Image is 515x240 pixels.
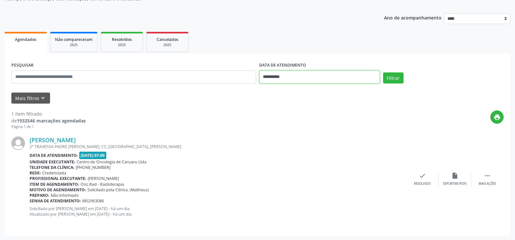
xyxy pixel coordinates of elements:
div: 2º TRAVESSA PADRE [PERSON_NAME], CS, [GEOGRAPHIC_DATA], [PERSON_NAME] [30,144,406,149]
div: Mais ações [479,182,496,186]
b: Senha de atendimento: [30,198,81,204]
a: [PERSON_NAME] [30,136,76,144]
span: Credenciada [42,170,66,176]
button: Filtrar [383,72,404,83]
div: de [11,117,86,124]
div: 2025 [55,43,93,47]
span: Onc.Rad - Radioterapia [81,182,124,187]
span: [DATE] 07:00 [79,152,107,159]
label: DATA DE ATENDIMENTO [259,60,306,70]
b: Profissional executante: [30,176,86,181]
b: Rede: [30,170,41,176]
div: 2025 [106,43,138,47]
div: 2025 [151,43,184,47]
i: print [494,114,501,121]
b: Motivo de agendamento: [30,187,86,193]
label: PESQUISAR [11,60,33,70]
div: Resolvido [414,182,431,186]
b: Preparo: [30,193,49,198]
i: check [419,172,426,179]
b: Telefone da clínica: [30,165,74,170]
span: Agendados [15,37,36,42]
span: M02963086 [82,198,104,204]
i:  [484,172,491,179]
button: print [490,110,504,124]
div: Página 1 de 1 [11,124,86,130]
b: Unidade executante: [30,159,75,165]
span: Centro de Oncologia de Caruaru Ltda [77,159,147,165]
span: Não compareceram [55,37,93,42]
span: Cancelados [157,37,178,42]
strong: 1932546 marcações agendadas [17,118,86,124]
i: keyboard_arrow_down [39,95,46,102]
img: img [11,136,25,150]
p: Solicitado por [PERSON_NAME] em [DATE] - há um dia Atualizado por [PERSON_NAME] em [DATE] - há um... [30,206,406,217]
div: Exportar (PDF) [443,182,467,186]
p: Ano de acompanhamento [384,13,442,21]
span: Solicitado pela Clínica. (Matheus) [87,187,149,193]
span: [PERSON_NAME] [88,176,119,181]
span: Resolvidos [112,37,132,42]
div: 1 item filtrado [11,110,86,117]
i: insert_drive_file [451,172,458,179]
span: Não informado [51,193,79,198]
b: Item de agendamento: [30,182,79,187]
button: Mais filtroskeyboard_arrow_down [11,93,50,104]
b: Data de atendimento: [30,153,78,158]
span: [PHONE_NUMBER] [76,165,110,170]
